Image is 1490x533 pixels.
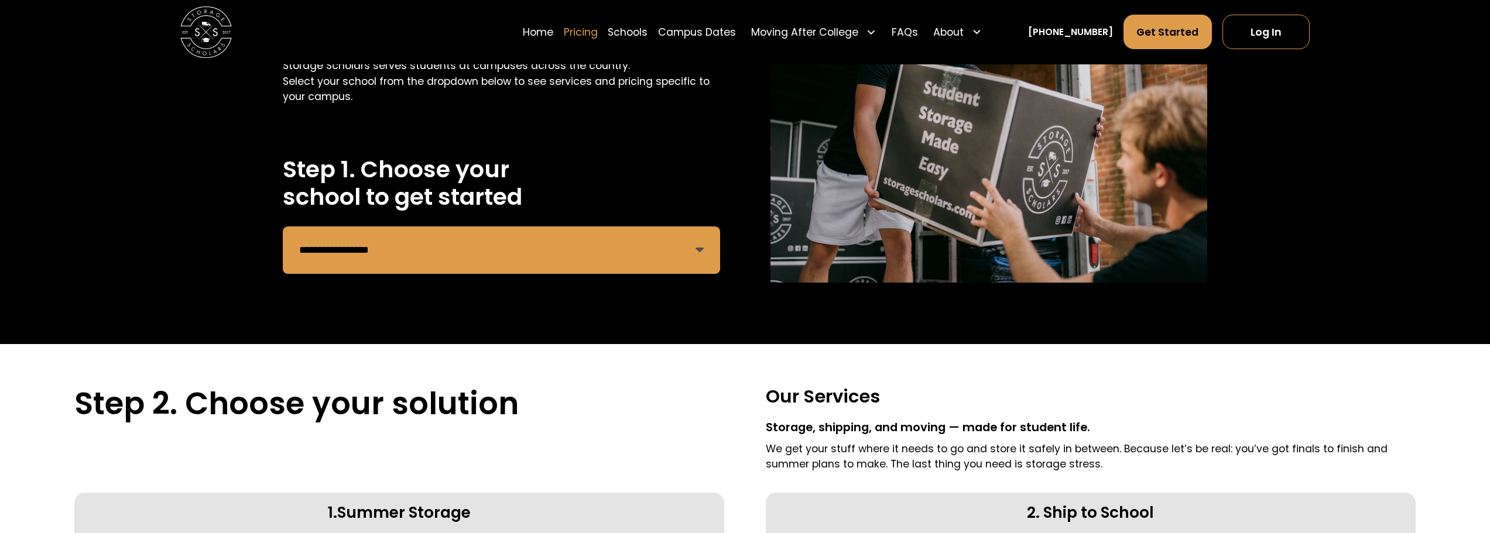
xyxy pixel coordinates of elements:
a: Home [523,14,553,50]
div: Moving After College [751,25,858,40]
h2: Step 1. Choose your school to get started [283,156,719,211]
div: Storage, shipping, and moving — made for student life. [766,419,1416,436]
a: Get Started [1124,15,1212,49]
h3: Summer Storage [337,503,471,522]
div: About [929,14,987,50]
a: Pricing [564,14,598,50]
h3: Our Services [766,385,1416,408]
div: We get your stuff where it needs to go and store it safely in between. Because let’s be real: you... [766,441,1416,472]
div: Moving After College [746,14,881,50]
div: 1. [328,503,337,522]
a: Log In [1222,15,1310,49]
div: About [933,25,964,40]
a: Schools [608,14,648,50]
a: home [180,6,232,58]
div: Storage Scholars serves students at campuses across the country. Select your school from the drop... [283,58,719,104]
a: Campus Dates [658,14,736,50]
img: Storage Scholars main logo [180,6,232,58]
h2: Step 2. Choose your solution [74,385,724,422]
a: [PHONE_NUMBER] [1028,25,1113,39]
h3: 2. Ship to School [1027,503,1154,522]
a: FAQs [892,14,918,50]
form: Remind Form [283,226,719,274]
